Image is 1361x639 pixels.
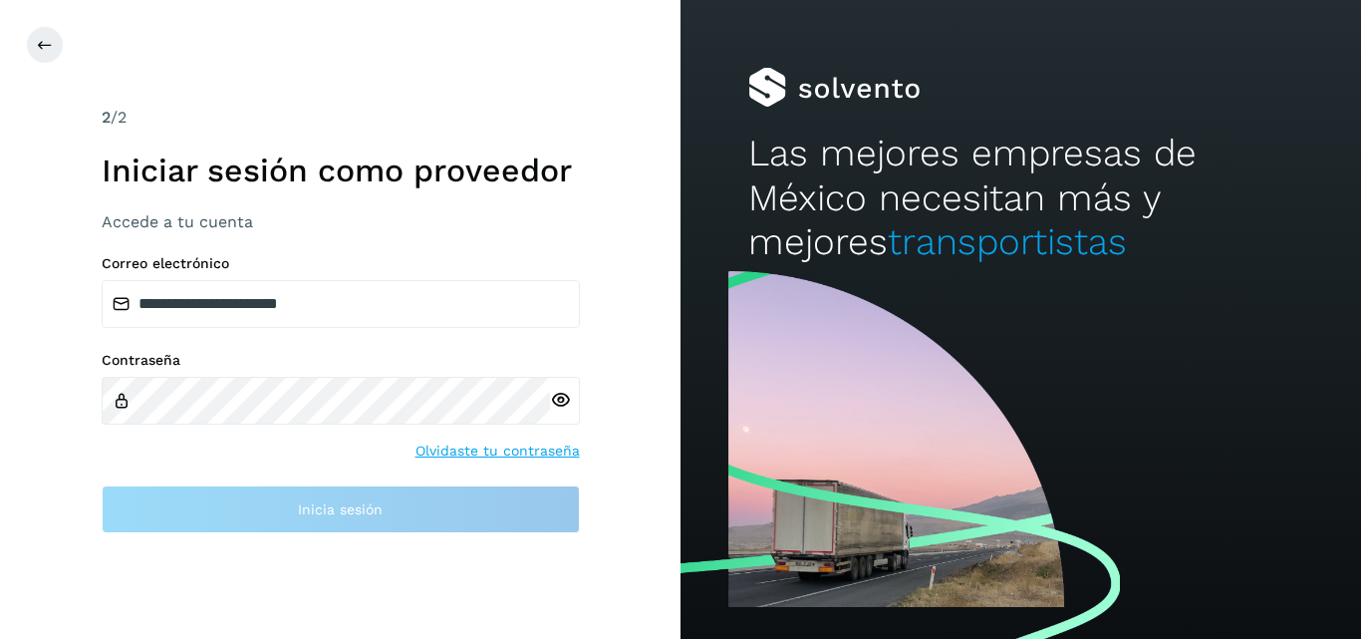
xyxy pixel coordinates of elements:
span: transportistas [888,220,1127,263]
a: Olvidaste tu contraseña [415,441,580,462]
h2: Las mejores empresas de México necesitan más y mejores [748,132,1292,264]
span: 2 [102,108,111,127]
div: /2 [102,106,580,130]
h3: Accede a tu cuenta [102,212,580,231]
button: Inicia sesión [102,485,580,533]
span: Inicia sesión [298,502,383,516]
label: Contraseña [102,352,580,369]
label: Correo electrónico [102,255,580,272]
h1: Iniciar sesión como proveedor [102,152,580,189]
